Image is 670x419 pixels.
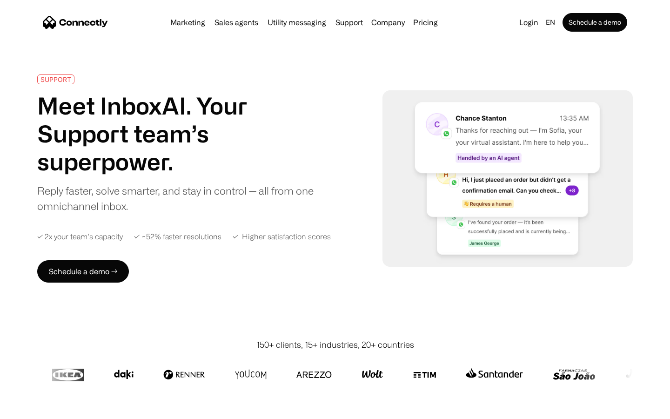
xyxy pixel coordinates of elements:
[37,232,123,241] div: ✓ 2x your team’s capacity
[211,19,262,26] a: Sales agents
[9,402,56,416] aside: Language selected: English
[37,183,320,214] div: Reply faster, solve smarter, and stay in control — all from one omnichannel inbox.
[371,16,405,29] div: Company
[516,16,542,29] a: Login
[233,232,331,241] div: ✓ Higher satisfaction scores
[563,13,627,32] a: Schedule a demo
[264,19,330,26] a: Utility messaging
[134,232,221,241] div: ✓ ~52% faster resolutions
[40,76,71,83] div: SUPPORT
[167,19,209,26] a: Marketing
[409,19,442,26] a: Pricing
[546,16,555,29] div: en
[19,403,56,416] ul: Language list
[332,19,367,26] a: Support
[37,92,320,176] h1: Meet InboxAI. Your Support team’s superpower.
[37,260,129,283] a: Schedule a demo →
[256,338,414,351] div: 150+ clients, 15+ industries, 20+ countries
